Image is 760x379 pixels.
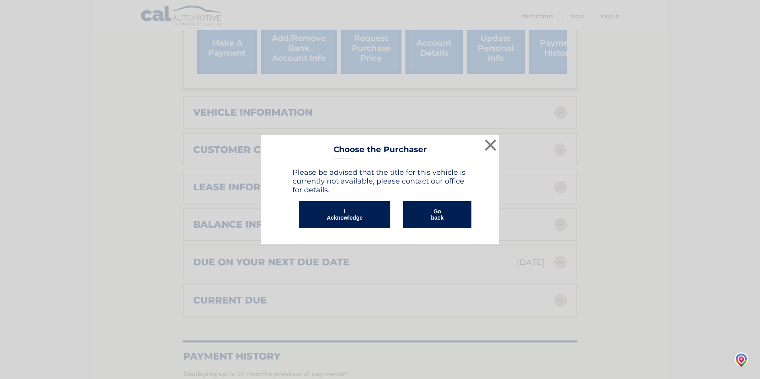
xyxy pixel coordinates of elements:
[293,168,467,194] h4: Please be advised that the title for this vehicle is currently not available, please contact our ...
[483,137,498,153] button: ×
[333,145,427,159] h3: Choose the Purchaser
[403,201,471,228] button: Go back
[735,352,748,367] img: jcrBskumnMAAAAASUVORK5CYII=
[299,201,390,228] button: I Acknowledge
